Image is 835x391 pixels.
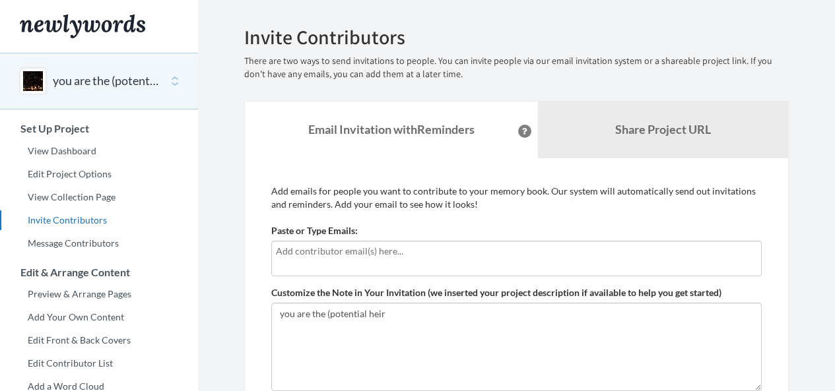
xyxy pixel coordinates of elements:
h3: Set Up Project [1,123,198,135]
label: Customize the Note in Your Invitation (we inserted your project description if available to help ... [271,286,721,299]
h3: Edit & Arrange Content [1,266,198,278]
p: Add emails for people you want to contribute to your memory book. Our system will automatically s... [271,185,762,211]
b: Share Project URL [615,122,711,136]
strong: Email Invitation with Reminders [308,122,475,136]
p: There are two ways to send invitations to people. You can invite people via our email invitation ... [244,55,789,81]
button: you are the (potential heir [53,73,160,90]
textarea: you are the (potential heir [271,303,762,391]
img: Newlywords logo [20,15,145,38]
input: Add contributor email(s) here... [276,244,757,258]
h2: Invite Contributors [244,26,789,48]
label: Paste or Type Emails: [271,224,358,237]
